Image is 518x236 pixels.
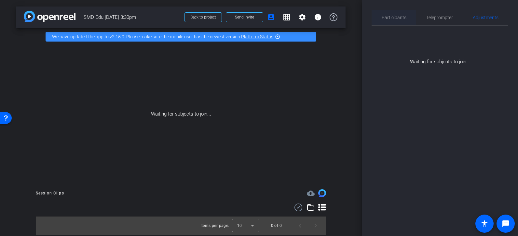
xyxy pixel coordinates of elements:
[426,15,453,20] span: Teleprompter
[307,189,315,197] mat-icon: cloud_upload
[36,190,64,196] div: Session Clips
[267,13,275,21] mat-icon: account_box
[235,15,254,20] span: Send invite
[46,32,316,42] div: We have updated the app to v2.15.0. Please make sure the mobile user has the newest version.
[314,13,322,21] mat-icon: info
[271,222,282,229] div: 0 of 0
[200,222,229,229] div: Items per page:
[308,218,323,233] button: Next page
[298,13,306,21] mat-icon: settings
[307,189,315,197] span: Destinations for your clips
[184,12,222,22] button: Back to project
[292,218,308,233] button: Previous page
[502,220,510,228] mat-icon: message
[190,15,216,19] span: Back to project
[473,15,498,20] span: Adjustments
[318,189,326,197] img: Session clips
[275,34,280,39] mat-icon: highlight_off
[372,26,508,66] div: Waiting for subjects to join...
[481,220,488,228] mat-icon: accessibility
[226,12,263,22] button: Send invite
[84,11,181,24] span: SMD Edu [DATE] 3:30pm
[382,15,406,20] span: Participants
[24,11,75,22] img: app-logo
[283,13,291,21] mat-icon: grid_on
[16,45,346,183] div: Waiting for subjects to join...
[241,34,273,39] a: Platform Status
